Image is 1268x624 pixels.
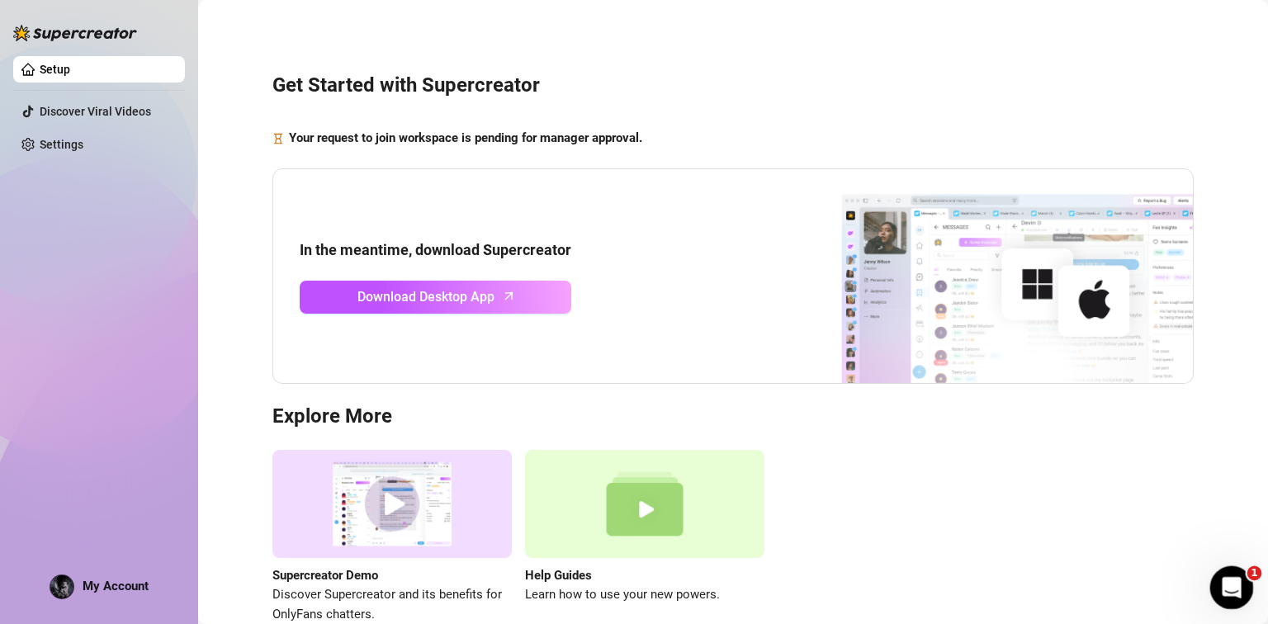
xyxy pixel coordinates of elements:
[525,450,764,624] a: Help GuidesLearn how to use your new powers.
[13,25,137,41] img: logo-BBDzfeDw.svg
[40,105,151,118] a: Discover Viral Videos
[272,568,378,583] strong: Supercreator Demo
[300,281,571,314] a: Download Desktop Apparrow-up
[525,585,764,605] span: Learn how to use your new powers.
[272,129,284,149] span: hourglass
[272,450,512,558] img: supercreator demo
[272,73,1194,99] h3: Get Started with Supercreator
[50,575,73,598] img: AAcHTtf4iU_8XWjPf5wwDKM0Bvyqq299WHxt3nO5yqGvkRvu6w=s96-c
[1210,566,1254,610] iframe: Intercom live chat
[272,585,512,624] span: Discover Supercreator and its benefits for OnlyFans chatters.
[272,404,1194,430] h3: Explore More
[357,286,494,307] span: Download Desktop App
[289,130,642,145] strong: Your request to join workspace is pending for manager approval.
[525,568,592,583] strong: Help Guides
[525,450,764,558] img: help guides
[1247,566,1262,581] span: 1
[272,450,512,624] a: Supercreator DemoDiscover Supercreator and its benefits for OnlyFans chatters.
[40,63,70,76] a: Setup
[40,138,83,151] a: Settings
[780,169,1193,384] img: download app
[499,286,518,305] span: arrow-up
[83,579,149,593] span: My Account
[300,241,571,258] strong: In the meantime, download Supercreator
